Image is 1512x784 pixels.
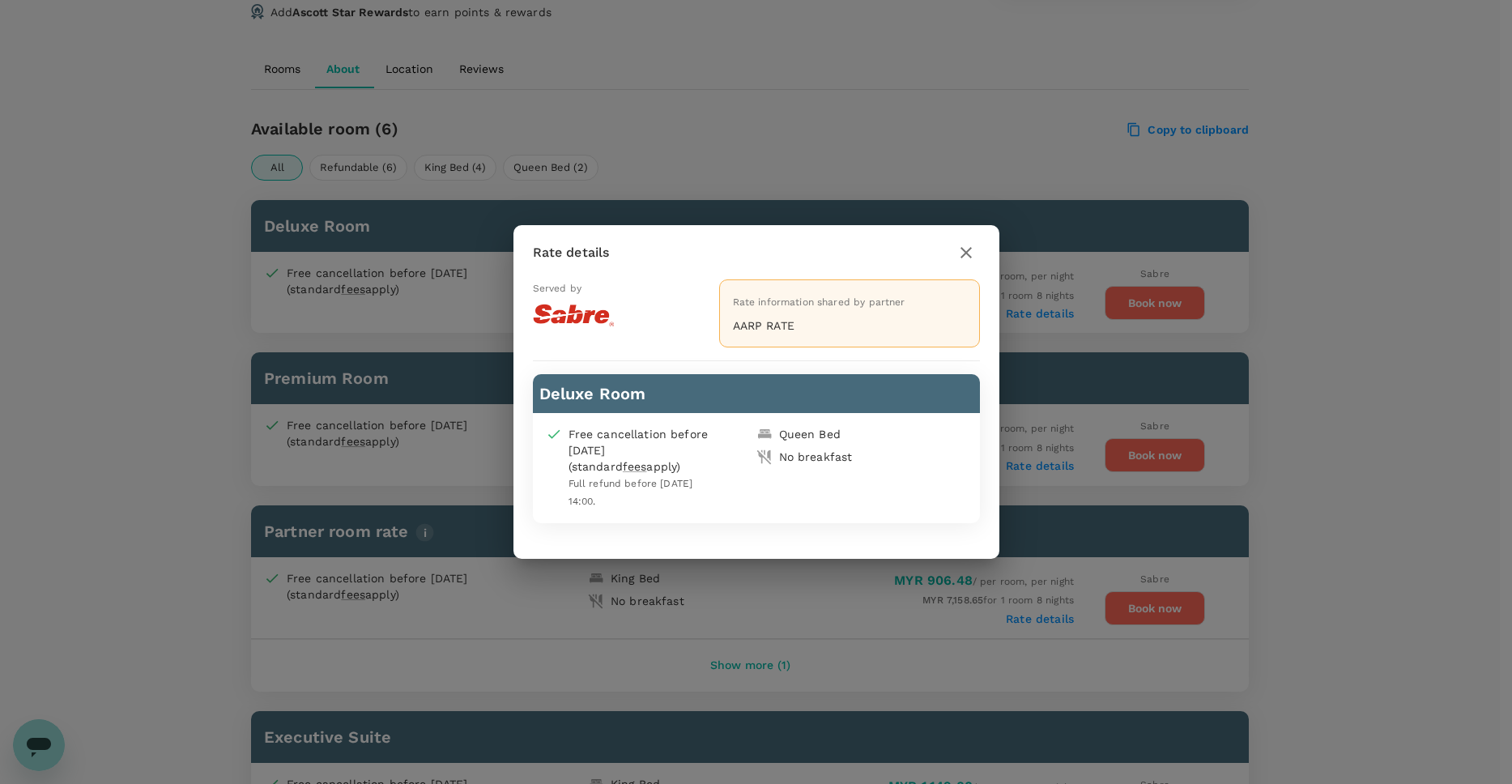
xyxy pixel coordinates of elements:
span: fees [623,460,647,473]
img: king-bed-icon [756,426,773,442]
span: Served by [533,283,581,294]
img: 100-rate-logo [533,304,614,326]
span: Rate information shared by partner [733,296,905,308]
div: Queen Bed [779,426,841,442]
span: Full refund before [DATE] 14:00. [569,478,693,507]
p: AARP RATE [733,317,966,334]
div: Free cancellation before [DATE] (standard apply) [569,426,722,475]
div: No breakfast [779,449,853,465]
h6: Deluxe Room [539,381,973,407]
p: Rate details [533,243,610,262]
